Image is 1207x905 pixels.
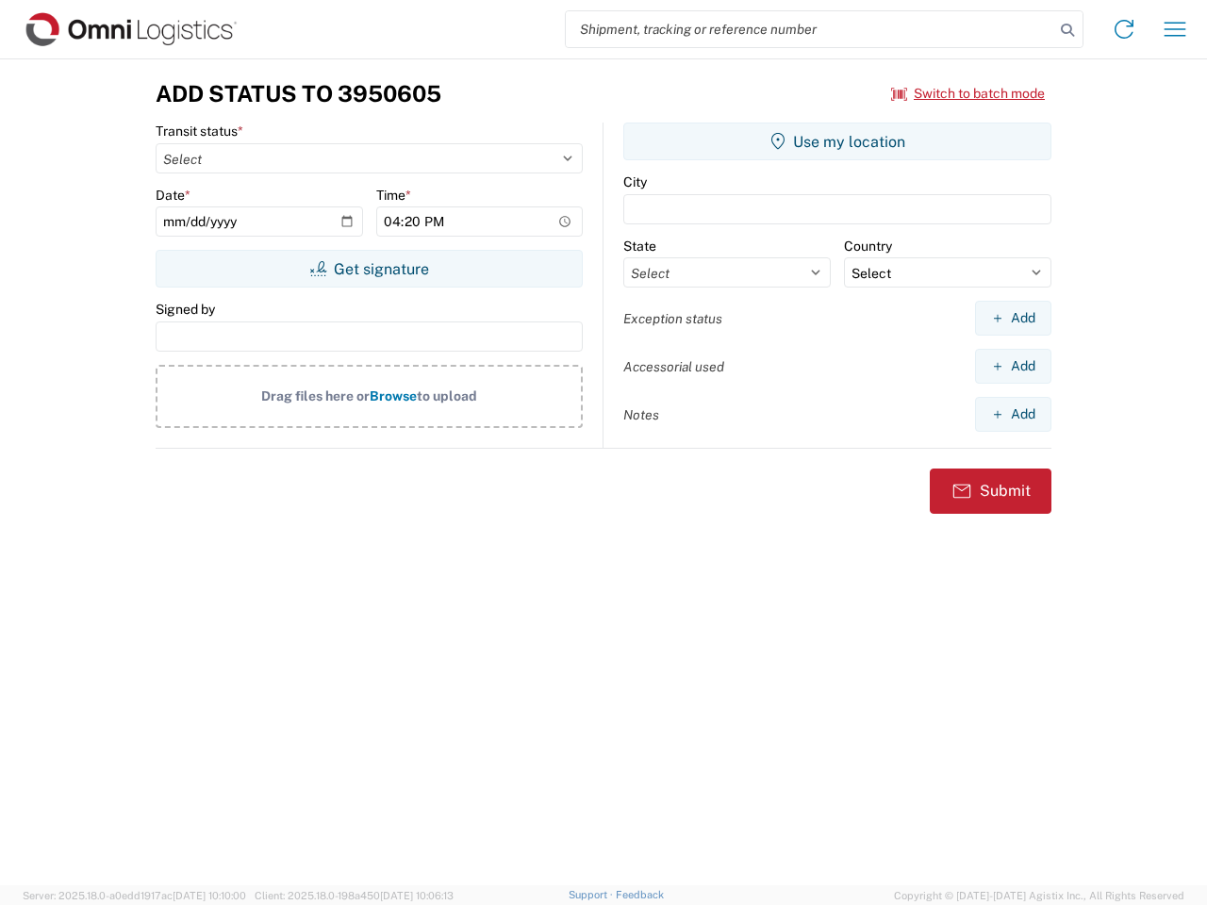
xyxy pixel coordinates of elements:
[417,388,477,403] span: to upload
[156,301,215,318] label: Signed by
[569,889,616,900] a: Support
[156,123,243,140] label: Transit status
[255,890,454,901] span: Client: 2025.18.0-198a450
[891,78,1045,109] button: Switch to batch mode
[975,397,1051,432] button: Add
[623,310,722,327] label: Exception status
[623,123,1051,160] button: Use my location
[844,238,892,255] label: Country
[156,187,190,204] label: Date
[894,887,1184,904] span: Copyright © [DATE]-[DATE] Agistix Inc., All Rights Reserved
[616,889,664,900] a: Feedback
[380,890,454,901] span: [DATE] 10:06:13
[156,80,441,107] h3: Add Status to 3950605
[623,358,724,375] label: Accessorial used
[370,388,417,403] span: Browse
[156,250,583,288] button: Get signature
[623,173,647,190] label: City
[173,890,246,901] span: [DATE] 10:10:00
[623,238,656,255] label: State
[566,11,1054,47] input: Shipment, tracking or reference number
[623,406,659,423] label: Notes
[975,301,1051,336] button: Add
[930,469,1051,514] button: Submit
[376,187,411,204] label: Time
[261,388,370,403] span: Drag files here or
[975,349,1051,384] button: Add
[23,890,246,901] span: Server: 2025.18.0-a0edd1917ac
